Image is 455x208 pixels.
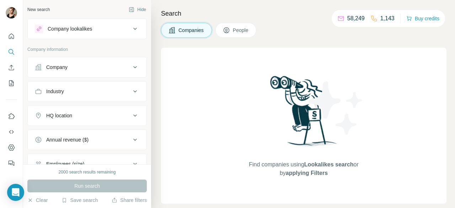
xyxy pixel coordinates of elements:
[304,161,354,167] span: Lookalikes search
[6,46,17,58] button: Search
[28,155,146,172] button: Employees (size)
[59,169,116,175] div: 2000 search results remaining
[6,30,17,43] button: Quick start
[406,14,439,23] button: Buy credits
[27,197,48,204] button: Clear
[380,14,395,23] p: 1,143
[6,7,17,18] img: Avatar
[267,74,341,153] img: Surfe Illustration - Woman searching with binoculars
[27,6,50,13] div: New search
[6,110,17,123] button: Use Surfe on LinkedIn
[28,83,146,100] button: Industry
[27,46,147,53] p: Company information
[161,9,446,18] h4: Search
[178,27,204,34] span: Companies
[46,112,72,119] div: HQ location
[28,20,146,37] button: Company lookalikes
[28,107,146,124] button: HQ location
[347,14,365,23] p: 58,249
[48,25,92,32] div: Company lookalikes
[28,131,146,148] button: Annual revenue ($)
[6,157,17,170] button: Feedback
[28,59,146,76] button: Company
[6,141,17,154] button: Dashboard
[46,136,89,143] div: Annual revenue ($)
[6,77,17,90] button: My lists
[61,197,98,204] button: Save search
[6,126,17,138] button: Use Surfe API
[46,64,68,71] div: Company
[233,27,249,34] span: People
[46,160,84,167] div: Employees (size)
[6,61,17,74] button: Enrich CSV
[247,160,360,177] span: Find companies using or by
[7,184,24,201] div: Open Intercom Messenger
[304,76,368,140] img: Surfe Illustration - Stars
[124,4,151,15] button: Hide
[286,170,328,176] span: applying Filters
[46,88,64,95] div: Industry
[112,197,147,204] button: Share filters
